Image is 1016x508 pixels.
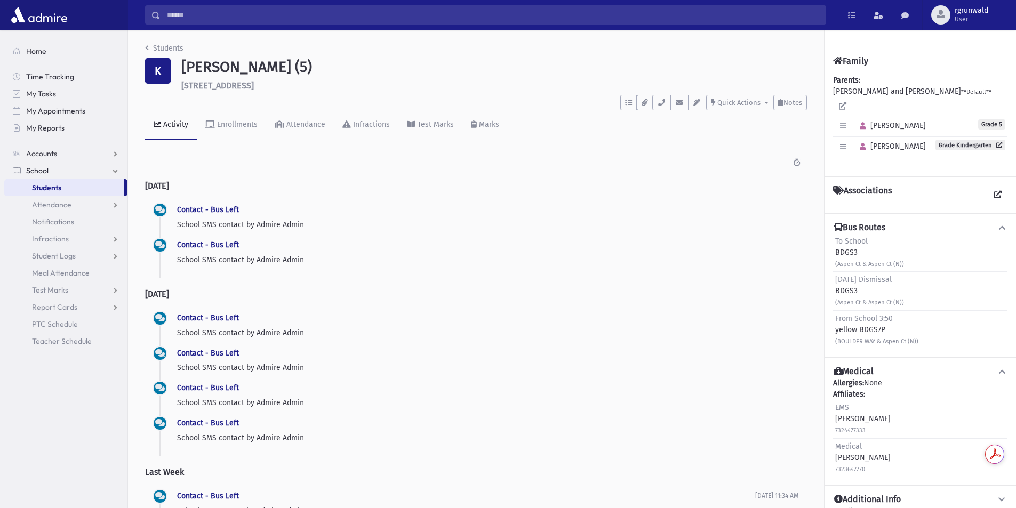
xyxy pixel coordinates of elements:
[462,110,508,140] a: Marks
[4,43,127,60] a: Home
[4,281,127,299] a: Test Marks
[4,230,127,247] a: Infractions
[833,222,1007,233] button: Bus Routes
[835,466,865,473] small: 7323647770
[32,302,77,312] span: Report Cards
[835,441,891,474] div: [PERSON_NAME]
[834,494,901,505] h4: Additional Info
[4,264,127,281] a: Meal Attendance
[833,390,865,399] b: Affiliates:
[833,56,868,66] h4: Family
[988,186,1007,205] a: View all Associations
[955,15,988,23] span: User
[145,280,807,308] h2: [DATE]
[706,95,773,110] button: Quick Actions
[855,121,926,130] span: [PERSON_NAME]
[26,166,49,175] span: School
[835,402,891,436] div: [PERSON_NAME]
[26,46,46,56] span: Home
[835,403,849,412] span: EMS
[177,491,239,501] a: Contact - Bus Left
[835,275,892,284] span: [DATE] Dismissal
[181,58,807,76] h1: [PERSON_NAME] (5)
[161,5,826,25] input: Search
[145,172,807,199] h2: [DATE]
[32,336,92,346] span: Teacher Schedule
[284,120,325,129] div: Attendance
[145,110,197,140] a: Activity
[835,237,868,246] span: To School
[4,162,127,179] a: School
[4,68,127,85] a: Time Tracking
[4,247,127,264] a: Student Logs
[145,458,807,486] h2: Last Week
[334,110,398,140] a: Infractions
[717,99,761,107] span: Quick Actions
[32,319,78,329] span: PTC Schedule
[26,149,57,158] span: Accounts
[833,76,860,85] b: Parents:
[978,119,1005,130] span: Grade 5
[32,183,61,192] span: Students
[177,362,798,373] p: School SMS contact by Admire Admin
[415,120,454,129] div: Test Marks
[177,432,798,444] p: School SMS contact by Admire Admin
[177,327,798,338] p: School SMS contact by Admire Admin
[773,95,807,110] button: Notes
[4,213,127,230] a: Notifications
[855,142,926,151] span: [PERSON_NAME]
[177,397,798,408] p: School SMS contact by Admire Admin
[32,285,68,295] span: Test Marks
[833,366,1007,377] button: Medical
[215,120,258,129] div: Enrollments
[177,383,239,392] a: Contact - Bus Left
[197,110,266,140] a: Enrollments
[834,366,874,377] h4: Medical
[145,43,183,58] nav: breadcrumb
[935,140,1005,150] a: Grade Kindergarten
[955,6,988,15] span: rgrunwald
[4,119,127,136] a: My Reports
[835,261,904,268] small: (Aspen Ct & Aspen Ct (N))
[398,110,462,140] a: Test Marks
[4,333,127,350] a: Teacher Schedule
[32,200,71,209] span: Attendance
[835,313,918,346] div: yellow BDGS7P
[835,299,904,306] small: (Aspen Ct & Aspen Ct (N))
[161,120,188,129] div: Activity
[177,219,798,230] p: School SMS contact by Admire Admin
[4,299,127,316] a: Report Cards
[177,205,239,214] a: Contact - Bus Left
[32,217,74,227] span: Notifications
[833,377,1007,477] div: None
[835,314,893,323] span: From School 3:50
[32,251,76,261] span: Student Logs
[4,196,127,213] a: Attendance
[833,494,1007,505] button: Additional Info
[26,89,56,99] span: My Tasks
[4,179,124,196] a: Students
[32,234,69,244] span: Infractions
[833,186,892,205] h4: Associations
[26,123,65,133] span: My Reports
[835,338,918,345] small: (BOULDER WAY & Aspen Ct (N))
[177,313,239,322] a: Contact - Bus Left
[833,378,864,388] b: Allergies:
[145,44,183,53] a: Students
[177,240,239,249] a: Contact - Bus Left
[755,492,798,499] span: [DATE] 11:34 AM
[26,72,74,82] span: Time Tracking
[26,106,85,116] span: My Appointments
[145,58,171,84] div: K
[177,418,239,428] a: Contact - Bus Left
[834,222,885,233] h4: Bus Routes
[351,120,390,129] div: Infractions
[181,80,807,91] h6: [STREET_ADDRESS]
[9,4,70,26] img: AdmirePro
[4,85,127,102] a: My Tasks
[783,99,802,107] span: Notes
[835,427,866,434] small: 7324477333
[4,145,127,162] a: Accounts
[477,120,499,129] div: Marks
[4,316,127,333] a: PTC Schedule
